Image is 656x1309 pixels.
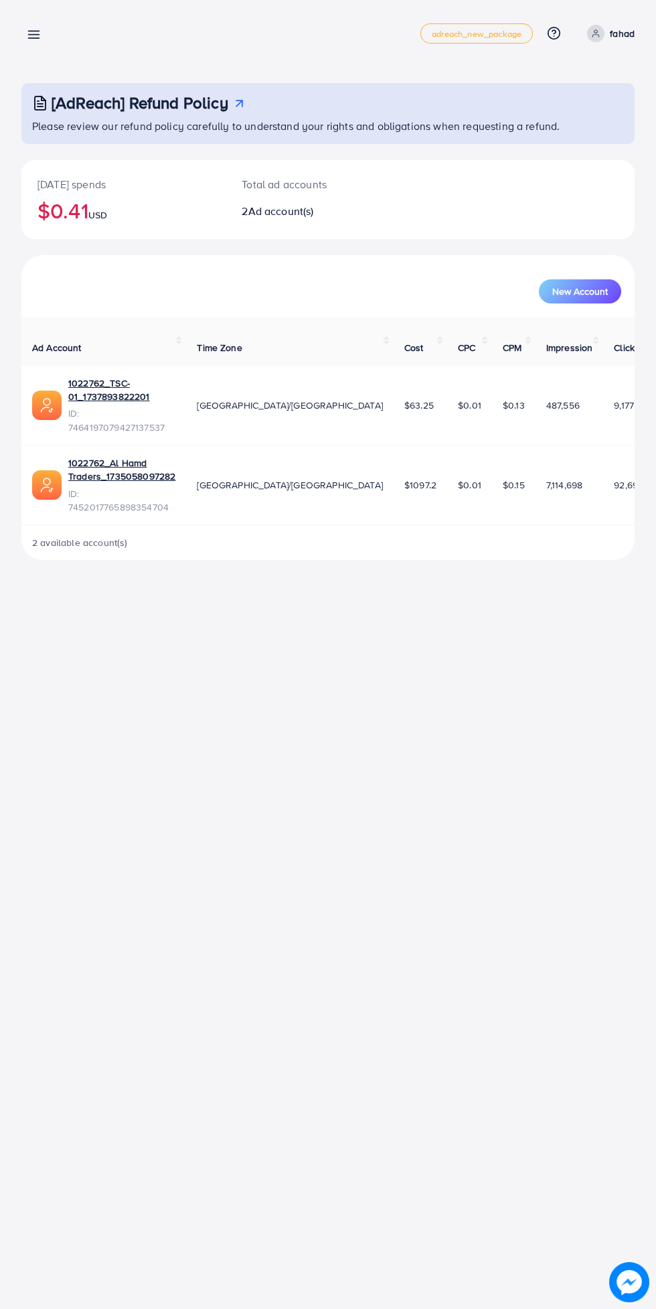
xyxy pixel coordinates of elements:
span: ID: 7452017765898354704 [68,487,175,514]
span: Impression [546,341,593,354]
span: 2 available account(s) [32,536,128,549]
p: [DATE] spends [37,176,210,192]
p: fahad [610,25,635,42]
span: 9,177 [614,399,634,412]
img: ic-ads-acc.e4c84228.svg [32,391,62,420]
a: adreach_new_package [420,23,533,44]
span: 7,114,698 [546,478,582,492]
span: $0.01 [458,399,481,412]
span: [GEOGRAPHIC_DATA]/[GEOGRAPHIC_DATA] [197,399,383,412]
span: USD [88,208,107,222]
span: $0.13 [503,399,525,412]
span: 92,694 [614,478,643,492]
span: CPC [458,341,475,354]
span: 487,556 [546,399,580,412]
h2: $0.41 [37,198,210,223]
span: Clicks [614,341,639,354]
span: Ad Account [32,341,82,354]
a: 1022762_Al Hamd Traders_1735058097282 [68,456,175,484]
span: [GEOGRAPHIC_DATA]/[GEOGRAPHIC_DATA] [197,478,383,492]
span: adreach_new_package [432,29,521,38]
span: Time Zone [197,341,242,354]
span: ID: 7464197079427137537 [68,407,175,434]
span: $0.01 [458,478,481,492]
span: New Account [552,287,608,296]
a: fahad [582,25,635,42]
button: New Account [539,279,621,303]
span: $1097.2 [404,478,436,492]
span: $0.15 [503,478,525,492]
p: Please review our refund policy carefully to understand your rights and obligations when requesti... [32,118,627,134]
img: ic-ads-acc.e4c84228.svg [32,470,62,500]
a: 1022762_TSC-01_1737893822201 [68,376,175,404]
span: Ad account(s) [248,204,314,218]
h3: [AdReach] Refund Policy [52,93,228,113]
img: image [609,1262,649,1302]
span: CPM [503,341,521,354]
h2: 2 [242,205,363,218]
span: Cost [404,341,424,354]
span: $63.25 [404,399,434,412]
p: Total ad accounts [242,176,363,192]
